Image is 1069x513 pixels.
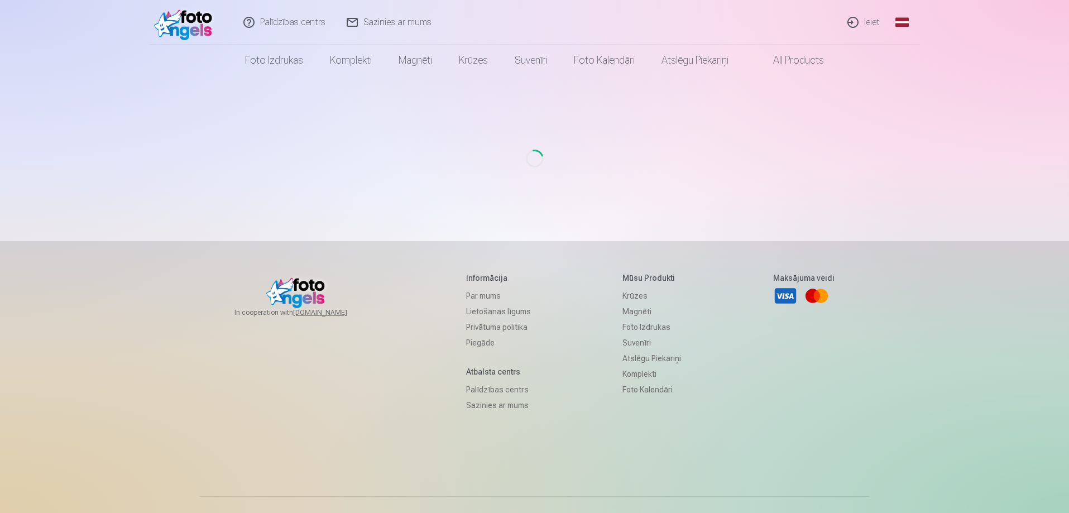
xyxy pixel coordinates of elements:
a: All products [742,45,837,76]
img: /fa1 [154,4,218,40]
a: Atslēgu piekariņi [622,351,681,366]
a: Komplekti [317,45,385,76]
h5: Informācija [466,272,531,284]
a: Foto izdrukas [232,45,317,76]
a: Privātuma politika [466,319,531,335]
a: Visa [773,284,798,308]
a: Lietošanas līgums [466,304,531,319]
h5: Atbalsta centrs [466,366,531,377]
a: Foto izdrukas [622,319,681,335]
a: [DOMAIN_NAME] [293,308,374,317]
a: Par mums [466,288,531,304]
a: Komplekti [622,366,681,382]
a: Palīdzības centrs [466,382,531,397]
a: Foto kalendāri [622,382,681,397]
a: Magnēti [622,304,681,319]
a: Krūzes [622,288,681,304]
a: Sazinies ar mums [466,397,531,413]
a: Piegāde [466,335,531,351]
a: Suvenīri [501,45,560,76]
a: Mastercard [804,284,829,308]
a: Atslēgu piekariņi [648,45,742,76]
a: Krūzes [445,45,501,76]
h5: Maksājuma veidi [773,272,835,284]
h5: Mūsu produkti [622,272,681,284]
span: In cooperation with [234,308,374,317]
a: Suvenīri [622,335,681,351]
a: Foto kalendāri [560,45,648,76]
a: Magnēti [385,45,445,76]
